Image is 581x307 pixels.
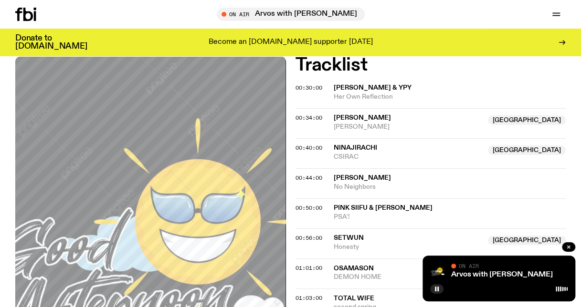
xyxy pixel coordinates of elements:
span: [PERSON_NAME] & YPY [334,84,412,91]
span: [PERSON_NAME] [334,174,391,181]
h3: Donate to [DOMAIN_NAME] [15,34,87,51]
span: Her Own Reflection [334,92,566,102]
span: DEMON HOME [334,273,566,282]
span: 00:50:00 [296,204,322,212]
span: [GEOGRAPHIC_DATA] [488,115,566,125]
span: 01:01:00 [296,264,322,272]
span: 00:30:00 [296,84,322,92]
h2: Tracklist [296,57,566,74]
span: [GEOGRAPHIC_DATA] [488,235,566,245]
span: On Air [459,263,479,269]
span: OsamaSon [334,265,374,272]
button: On AirArvos with [PERSON_NAME] [217,8,365,21]
span: [GEOGRAPHIC_DATA] [488,145,566,155]
span: Ninajirachi [334,144,377,151]
span: 00:40:00 [296,144,322,152]
span: CSIRAC [334,153,483,162]
span: Pink Siifu & [PERSON_NAME] [334,205,433,211]
span: 00:44:00 [296,174,322,182]
span: Total Wife [334,295,374,302]
p: Become an [DOMAIN_NAME] supporter [DATE] [209,38,373,47]
a: Arvos with [PERSON_NAME] [451,271,553,278]
span: Honesty [334,243,483,252]
span: 00:56:00 [296,234,322,242]
span: 01:03:00 [296,294,322,302]
span: 00:34:00 [296,114,322,122]
img: A stock image of a grinning sun with sunglasses, with the text Good Afternoon in cursive [430,263,445,278]
span: [PERSON_NAME] [334,114,391,121]
span: PSA'! [334,213,566,222]
span: [PERSON_NAME] [334,123,483,132]
span: Setwun [334,235,364,241]
span: No Neighbors [334,183,566,192]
